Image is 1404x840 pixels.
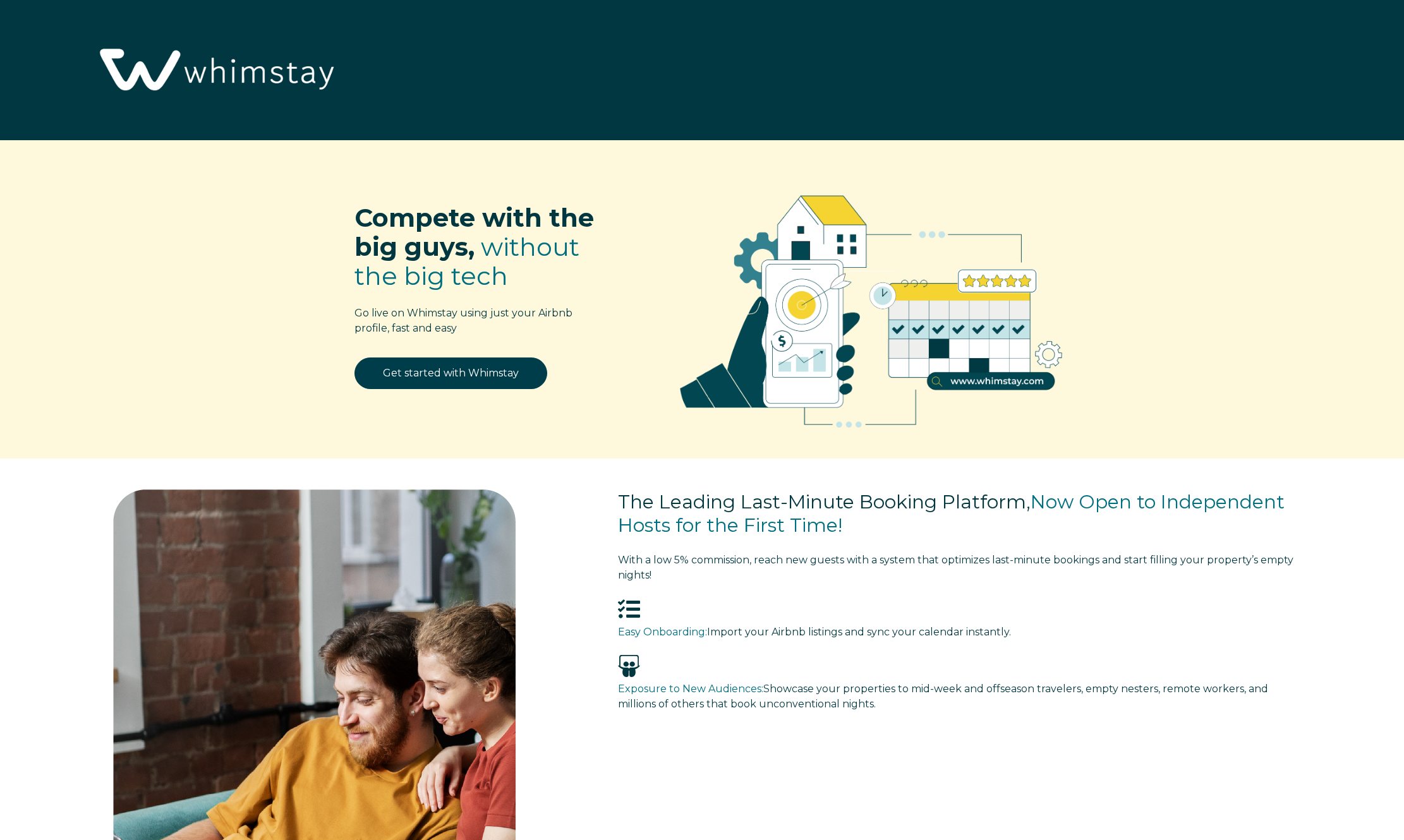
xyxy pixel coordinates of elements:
[618,490,1031,513] span: The Leading Last-Minute Booking Platform,
[618,490,1285,537] span: Now Open to Independent Hosts for the First Time!
[354,202,594,262] span: Compete with the big guys,
[354,231,579,291] span: without the big tech
[354,357,547,389] a: Get started with Whimstay
[618,626,707,638] span: Easy Onboarding:
[649,159,1094,451] img: RBO Ilustrations-02
[618,554,1129,566] span: With a low 5% commission, reach new guests with a system that optimizes last-minute bookings and s
[707,626,1011,638] span: Import your Airbnb listings and sync your calendar instantly.
[618,554,1293,581] span: tart filling your property’s empty nights!
[618,683,763,695] span: Exposure to New Audiences:
[88,6,341,136] img: Whimstay Logo-02 1
[354,307,572,334] span: Go live on Whimstay using just your Airbnb profile, fast and easy
[618,683,1268,710] span: Showcase your properties to mid-week and offseason travelers, empty nesters, remote workers, and ...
